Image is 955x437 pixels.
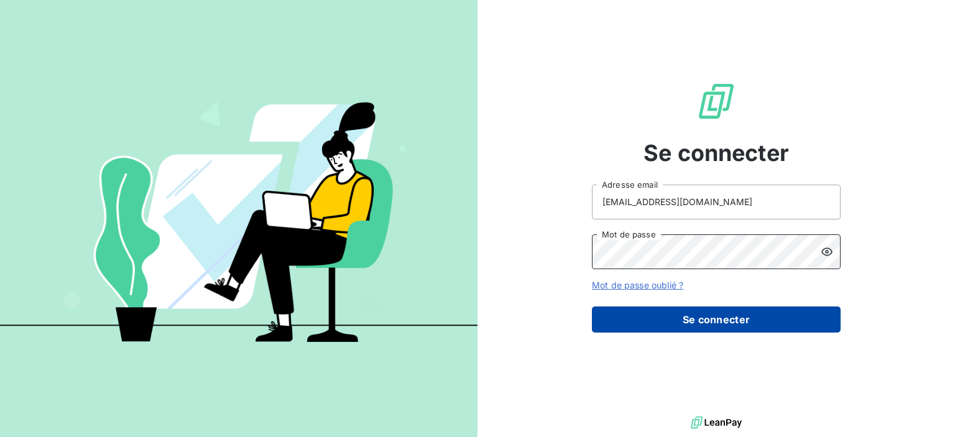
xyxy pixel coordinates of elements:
[592,306,841,333] button: Se connecter
[696,81,736,121] img: Logo LeanPay
[691,413,742,432] img: logo
[592,280,683,290] a: Mot de passe oublié ?
[644,136,789,170] span: Se connecter
[592,185,841,219] input: placeholder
